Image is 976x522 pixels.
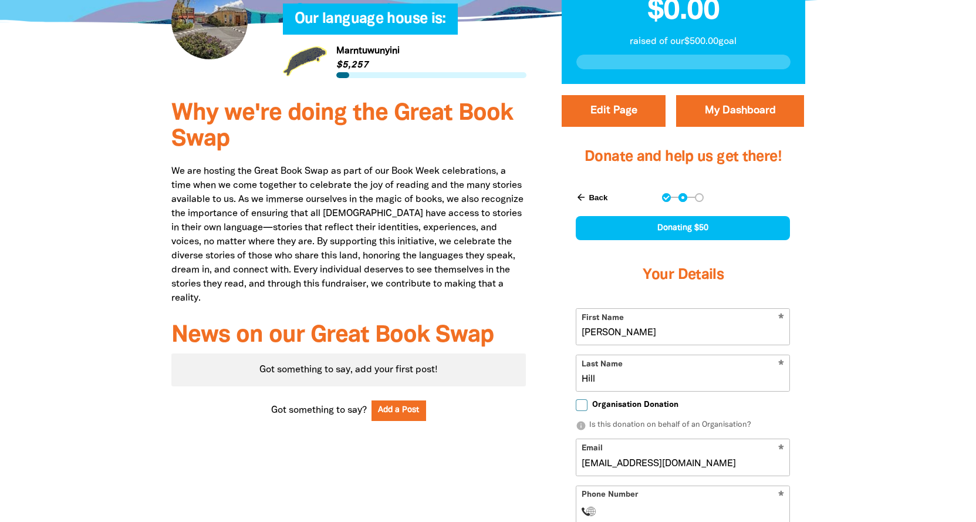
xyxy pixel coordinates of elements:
div: Donating $50 [576,216,790,240]
button: Navigate to step 2 of 3 to enter your details [678,193,687,202]
h3: Your Details [576,252,790,299]
span: Donate and help us get there! [585,150,782,164]
i: arrow_back [576,192,586,203]
div: Got something to say, add your first post! [171,353,526,386]
span: Got something to say? [271,403,367,417]
p: We are hosting the Great Book Swap as part of our Book Week celebrations, a time when we come tog... [171,164,526,305]
a: My Dashboard [676,95,804,127]
i: Required [778,491,784,502]
span: Organisation Donation [592,399,678,410]
span: Our language house is: [295,12,446,35]
i: info [576,420,586,431]
button: Add a Post [372,400,427,421]
div: Paginated content [171,353,526,386]
button: Navigate to step 1 of 3 to enter your donation amount [662,193,671,202]
p: Is this donation on behalf of an Organisation? [576,420,790,432]
span: Why we're doing the Great Book Swap [171,103,513,150]
h6: My Team [283,23,526,30]
p: raised of our $500.00 goal [576,35,791,49]
button: Navigate to step 3 of 3 to enter your payment details [695,193,704,202]
h3: News on our Great Book Swap [171,323,526,349]
button: Edit Page [562,95,666,127]
input: Organisation Donation [576,399,587,411]
button: Back [571,187,612,207]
